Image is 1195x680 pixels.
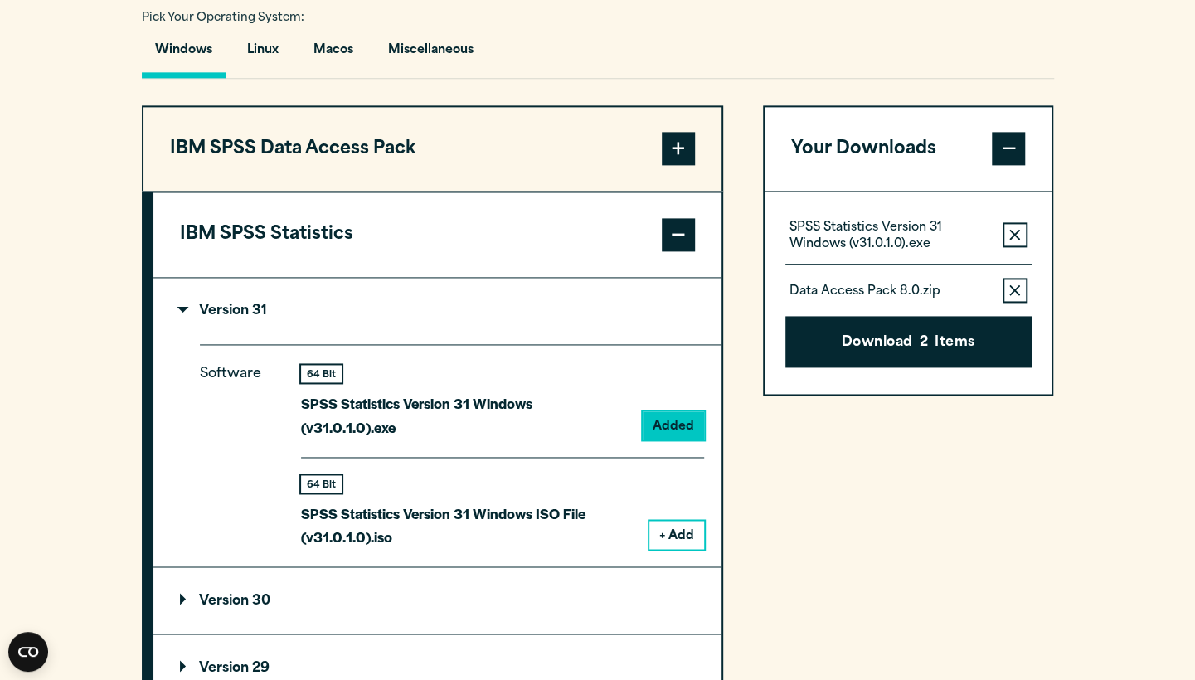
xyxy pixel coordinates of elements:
[301,475,342,493] div: 64 Bit
[789,284,940,300] p: Data Access Pack 8.0.zip
[8,632,48,672] button: Open CMP widget
[180,304,267,318] p: Version 31
[200,362,274,536] p: Software
[765,191,1052,393] div: Your Downloads
[765,107,1052,192] button: Your Downloads
[785,316,1032,367] button: Download2Items
[153,192,721,277] button: IBM SPSS Statistics
[153,567,721,634] summary: Version 30
[153,278,721,344] summary: Version 31
[375,31,487,78] button: Miscellaneous
[301,391,629,440] p: SPSS Statistics Version 31 Windows (v31.0.1.0).exe
[180,594,270,607] p: Version 30
[301,502,636,550] p: SPSS Statistics Version 31 Windows ISO File (v31.0.1.0).iso
[180,661,270,674] p: Version 29
[643,411,704,440] button: Added
[649,521,704,549] button: + Add
[301,365,342,382] div: 64 Bit
[142,12,304,23] span: Pick Your Operating System:
[300,31,367,78] button: Macos
[789,220,989,253] p: SPSS Statistics Version 31 Windows (v31.0.1.0).exe
[142,31,226,78] button: Windows
[143,107,721,192] button: IBM SPSS Data Access Pack
[234,31,292,78] button: Linux
[920,333,928,354] span: 2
